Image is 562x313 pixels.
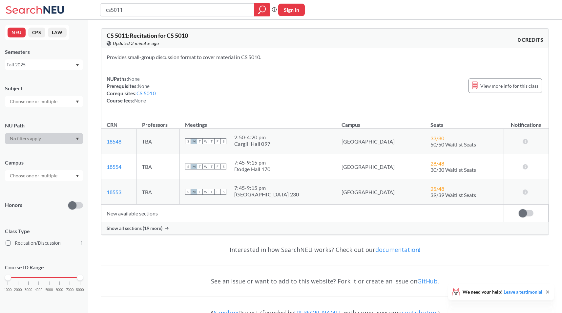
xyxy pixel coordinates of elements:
[197,189,203,195] span: T
[137,115,180,129] th: Professors
[7,61,75,68] div: Fall 2025
[215,189,220,195] span: F
[76,101,79,103] svg: Dropdown arrow
[8,28,26,37] button: NEU
[220,189,226,195] span: S
[336,154,425,179] td: [GEOGRAPHIC_DATA]
[234,141,270,147] div: Cargill Hall 097
[180,115,336,129] th: Meetings
[107,164,121,170] a: 18554
[430,141,476,147] span: 50/50 Waitlist Seats
[463,290,542,294] span: We need your help!
[5,96,83,107] div: Dropdown arrow
[197,164,203,169] span: T
[134,98,146,103] span: None
[35,288,43,292] span: 4000
[107,121,117,128] div: CRN
[5,85,83,92] div: Subject
[336,129,425,154] td: [GEOGRAPHIC_DATA]
[430,192,476,198] span: 39/39 Waitlist Seats
[138,83,150,89] span: None
[203,189,209,195] span: W
[518,36,543,43] span: 0 CREDITS
[80,239,83,247] span: 1
[113,40,159,47] span: Updated 3 minutes ago
[107,75,156,104] div: NUPaths: Prerequisites: Corequisites: Course fees:
[185,189,191,195] span: S
[7,172,62,180] input: Choose one or multiple
[234,159,271,166] div: 7:45 - 9:15 pm
[209,189,215,195] span: T
[220,164,226,169] span: S
[101,240,549,259] div: Interested in how SearchNEU works? Check out our
[76,138,79,140] svg: Dropdown arrow
[254,3,270,16] div: magnifying glass
[7,98,62,105] input: Choose one or multiple
[197,138,203,144] span: T
[101,272,549,291] div: See an issue or want to add to this website? Fork it or create an issue on .
[107,189,121,195] a: 18553
[107,225,162,231] span: Show all sections (19 more)
[136,90,156,96] a: CS 5010
[430,186,444,192] span: 25 / 48
[28,28,45,37] button: CPS
[25,288,32,292] span: 3000
[234,191,299,198] div: [GEOGRAPHIC_DATA] 230
[278,4,305,16] button: Sign In
[107,138,121,145] a: 18548
[215,164,220,169] span: F
[5,122,83,129] div: NU Path
[336,179,425,205] td: [GEOGRAPHIC_DATA]
[234,166,271,172] div: Dodge Hall 170
[137,129,180,154] td: TBA
[76,64,79,67] svg: Dropdown arrow
[5,228,83,235] span: Class Type
[417,277,438,285] a: GitHub
[128,76,140,82] span: None
[504,289,542,295] a: Leave a testimonial
[5,133,83,144] div: Dropdown arrow
[48,28,67,37] button: LAW
[185,138,191,144] span: S
[185,164,191,169] span: S
[5,201,22,209] p: Honors
[336,115,425,129] th: Campus
[430,167,476,173] span: 30/30 Waitlist Seats
[101,205,504,222] td: New available sections
[45,288,53,292] span: 5000
[55,288,63,292] span: 6000
[215,138,220,144] span: F
[5,264,83,271] p: Course ID Range
[5,48,83,56] div: Semesters
[6,239,83,247] label: Recitation/Discussion
[375,246,420,254] a: documentation!
[191,189,197,195] span: M
[234,134,270,141] div: 2:50 - 4:20 pm
[137,179,180,205] td: TBA
[107,54,543,61] section: Provides small-group discussion format to cover material in CS 5010.
[203,164,209,169] span: W
[101,222,549,235] div: Show all sections (19 more)
[480,82,538,90] span: View more info for this class
[209,164,215,169] span: T
[425,115,504,129] th: Seats
[220,138,226,144] span: S
[5,59,83,70] div: Fall 2025Dropdown arrow
[191,138,197,144] span: M
[76,288,84,292] span: 8000
[430,160,444,167] span: 28 / 48
[234,185,299,191] div: 7:45 - 9:15 pm
[191,164,197,169] span: M
[203,138,209,144] span: W
[5,159,83,166] div: Campus
[209,138,215,144] span: T
[504,115,548,129] th: Notifications
[5,170,83,181] div: Dropdown arrow
[430,135,444,141] span: 33 / 80
[4,288,12,292] span: 1000
[14,288,22,292] span: 2000
[76,175,79,177] svg: Dropdown arrow
[66,288,74,292] span: 7000
[107,32,188,39] span: CS 5011 : Recitation for CS 5010
[258,5,266,14] svg: magnifying glass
